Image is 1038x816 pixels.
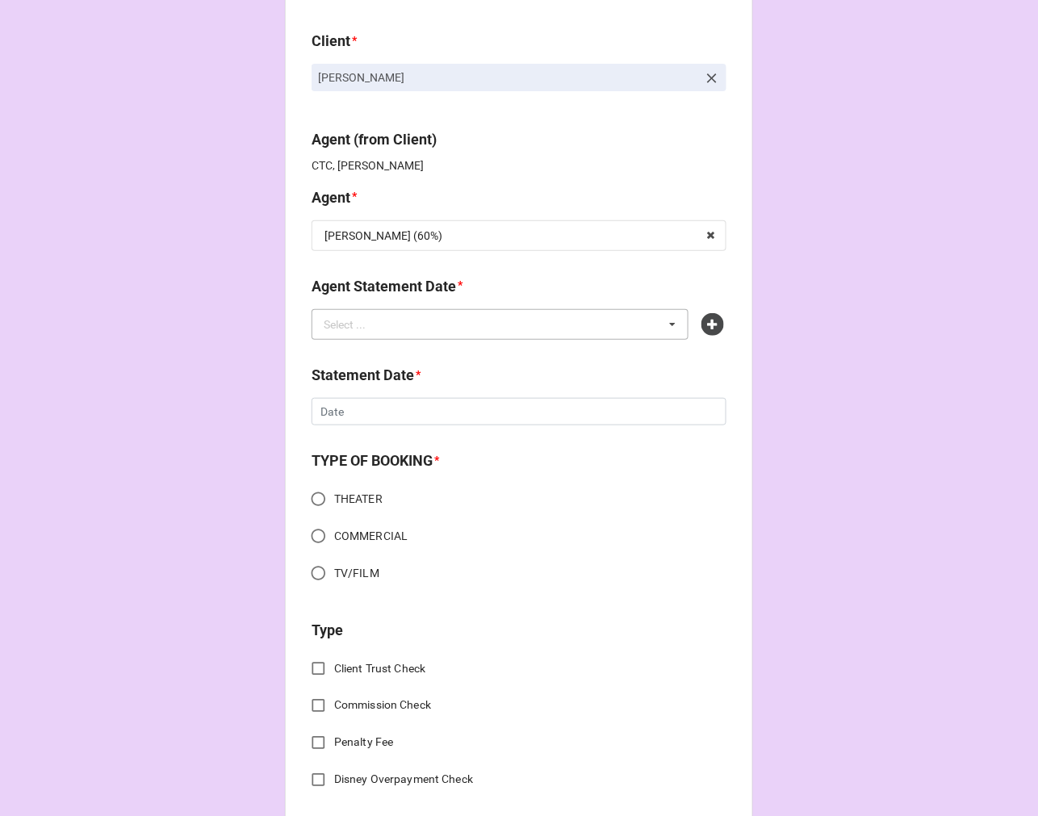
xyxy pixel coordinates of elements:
p: [PERSON_NAME] [318,69,697,86]
span: Disney Overpayment Check [334,772,473,789]
div: [PERSON_NAME] (60%) [324,230,442,241]
input: Date [312,398,726,425]
p: CTC, [PERSON_NAME] [312,157,726,174]
span: Commission Check [334,697,431,714]
span: TV/FILM [334,565,379,582]
span: COMMERCIAL [334,528,408,545]
b: Agent (from Client) [312,131,437,148]
label: Agent Statement Date [312,275,456,298]
div: Select ... [320,315,389,333]
label: Statement Date [312,364,414,387]
span: Client Trust Check [334,660,425,677]
label: TYPE OF BOOKING [312,450,433,472]
span: THEATER [334,491,383,508]
span: Penalty Fee [334,734,393,751]
label: Type [312,619,343,642]
label: Client [312,30,350,52]
label: Agent [312,186,350,209]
